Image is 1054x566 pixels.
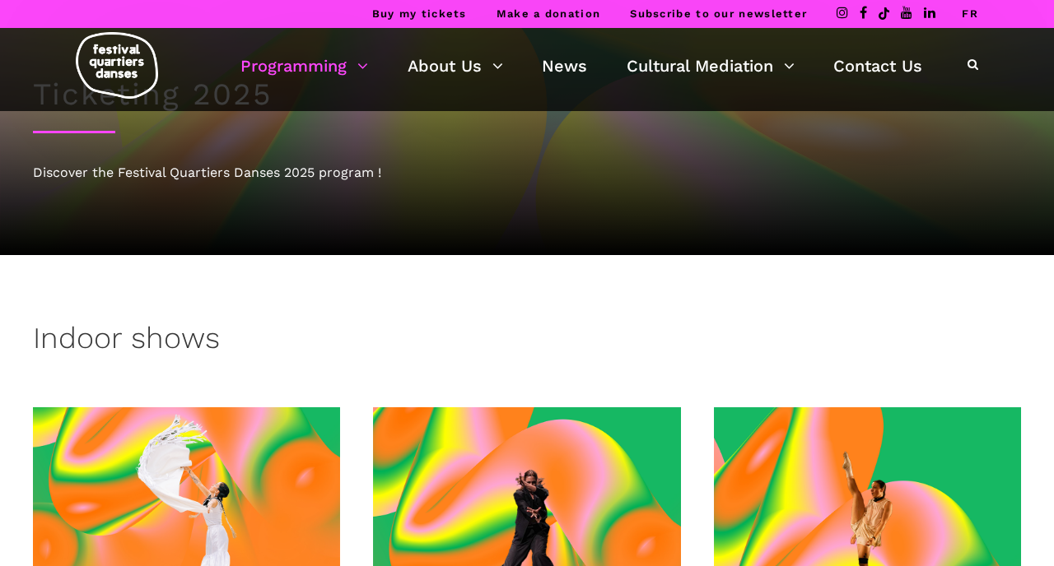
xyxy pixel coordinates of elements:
a: FR [962,7,978,20]
img: logo-fqd-med [76,32,158,99]
a: Buy my tickets [372,7,467,20]
div: Discover the Festival Quartiers Danses 2025 program ! [33,162,1021,183]
a: Cultural Mediation [627,52,795,80]
a: Make a donation [497,7,601,20]
a: Subscribe to our newsletter [630,7,807,20]
h3: Indoor shows [33,321,220,362]
a: Contact Us [833,52,922,80]
a: Programming [240,52,368,80]
a: About Us [408,52,503,80]
a: News [542,52,587,80]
